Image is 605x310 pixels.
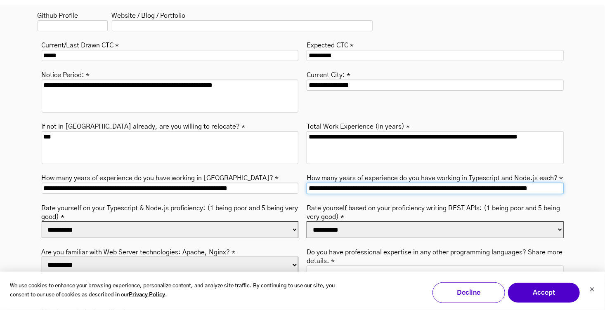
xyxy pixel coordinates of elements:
[508,282,580,303] button: Accept
[10,282,353,301] p: We use cookies to enhance your browsing experience, personalize content, and analyze site traffic...
[307,202,564,221] label: Rate yourself based on your proficiency writing REST APIs: (1 being poor and 5 being very good) *
[42,69,90,80] label: Notice Period: *
[42,246,236,257] label: Are you familiar with Web Server technologies: Apache, Nginx? *
[307,39,354,50] label: Expected CTC *
[38,9,78,20] label: Github Profile
[42,120,246,131] label: If not in [GEOGRAPHIC_DATA] already, are you willing to relocate? *
[42,172,279,183] label: How many years of experience do you have working in [GEOGRAPHIC_DATA]? *
[590,286,595,295] button: Dismiss cookie banner
[307,120,410,131] label: Total Work Experience (in years) *
[112,9,186,20] label: Website / Blog / Portfolio
[129,291,165,300] a: Privacy Policy
[42,202,299,221] label: Rate yourself on your Typescript & Node.js proficiency: (1 being poor and 5 being very good) *
[307,69,350,80] label: Current City: *
[307,246,564,265] label: Do you have professional expertise in any other programming languages? Share more details. *
[42,39,119,50] label: Current/Last Drawn CTC *
[307,172,563,183] label: How many years of experience do you have working in Typescript and Node.js each? *
[432,282,505,303] button: Decline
